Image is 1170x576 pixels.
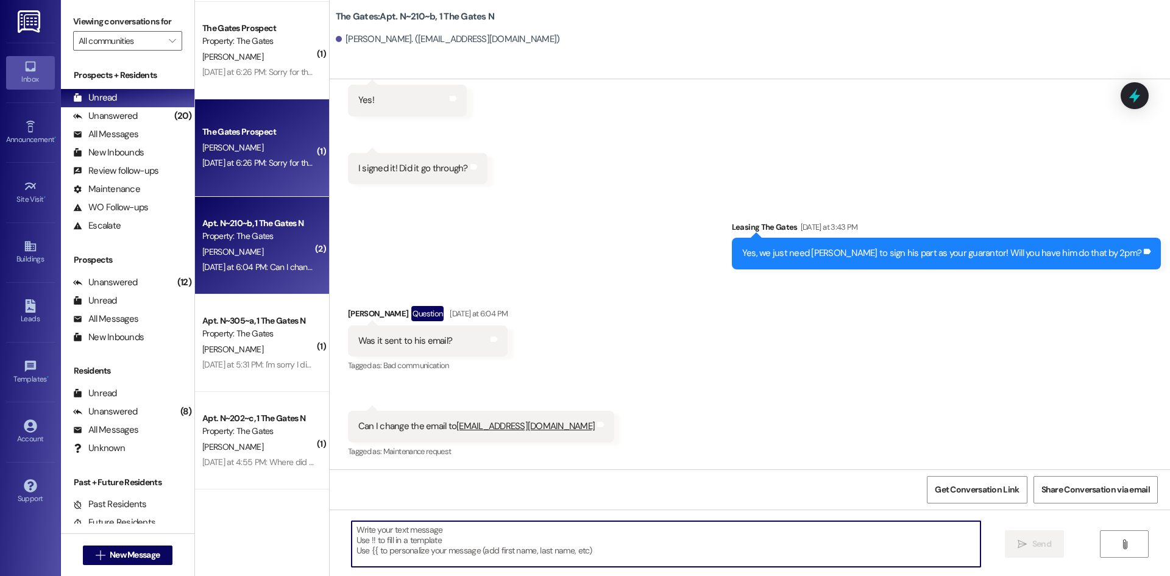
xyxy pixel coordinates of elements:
div: Apt. N~210~b, 1 The Gates N [202,217,315,230]
div: Unanswered [73,405,138,418]
span: Send [1032,538,1051,550]
button: New Message [83,546,173,565]
span: [PERSON_NAME] [202,142,263,153]
div: Future Residents [73,516,155,529]
div: [DATE] at 6:04 PM [447,307,508,320]
div: Property: The Gates [202,327,315,340]
div: Past + Future Residents [61,476,194,489]
div: Question [411,306,444,321]
div: Prospects [61,254,194,266]
span: [PERSON_NAME] [202,51,263,62]
div: New Inbounds [73,331,144,344]
div: All Messages [73,313,138,325]
div: Can I change the email to [358,420,595,433]
div: Residents [61,364,194,377]
div: Unanswered [73,276,138,289]
div: (20) [171,107,194,126]
div: [DATE] at 6:04 PM: Can I change the email to [PERSON_NAME][EMAIL_ADDRESS][DOMAIN_NAME] [202,261,550,272]
div: New Inbounds [73,146,144,159]
div: I signed it! Did it go through? [358,162,468,175]
div: All Messages [73,424,138,436]
div: Leasing The Gates [732,221,1161,238]
img: ResiDesk Logo [18,10,43,33]
label: Viewing conversations for [73,12,182,31]
div: Unread [73,91,117,104]
div: Review follow-ups [73,165,158,177]
div: Property: The Gates [202,425,315,438]
div: [DATE] at 6:26 PM: Sorry for the late response I didn't get home until after 5 but I will reach o... [202,66,726,77]
a: Inbox [6,56,55,89]
span: Share Conversation via email [1041,483,1150,496]
a: Site Visit • [6,176,55,209]
div: All Messages [73,128,138,141]
div: The Gates Prospect [202,22,315,35]
a: Templates • [6,356,55,389]
a: Buildings [6,236,55,269]
a: Support [6,475,55,508]
b: The Gates: Apt. N~210~b, 1 The Gates N [336,10,494,23]
span: Get Conversation Link [935,483,1019,496]
div: Tagged as: [348,443,614,460]
div: Escalate [73,219,121,232]
div: WO Follow-ups [73,201,148,214]
div: Prospects + Residents [61,69,194,82]
div: Past Residents [73,498,147,511]
div: [DATE] at 4:55 PM: Where did you send it to me? [202,457,374,468]
a: [EMAIL_ADDRESS][DOMAIN_NAME] [456,420,595,432]
div: Unanswered [73,110,138,123]
button: Share Conversation via email [1033,476,1158,503]
a: Leads [6,296,55,329]
div: [DATE] at 3:43 PM [798,221,858,233]
span: • [54,133,56,142]
div: Property: The Gates [202,35,315,48]
button: Send [1005,530,1064,558]
div: [DATE] at 5:31 PM: I'm sorry I didn't sign it! I will right now [202,359,394,370]
span: • [47,373,49,382]
div: Tagged as: [348,357,508,374]
div: Unread [73,387,117,400]
div: Apt. N~305~a, 1 The Gates N [202,315,315,327]
div: Apt. N~202~c, 1 The Gates N [202,412,315,425]
div: (8) [177,402,194,421]
i:  [169,36,175,46]
div: Unread [73,294,117,307]
input: All communities [79,31,163,51]
button: Get Conversation Link [927,476,1027,503]
span: [PERSON_NAME] [202,344,263,355]
span: Bad communication [383,360,449,371]
i:  [1120,539,1129,549]
a: Account [6,416,55,449]
span: [PERSON_NAME] [202,246,263,257]
div: (12) [174,273,194,292]
span: New Message [110,549,160,561]
i:  [96,550,105,560]
span: • [44,193,46,202]
div: Maintenance [73,183,140,196]
div: The Gates Prospect [202,126,315,138]
div: [DATE] at 6:26 PM: Sorry for the late response I didn't get home until after 5 but I will reach o... [202,157,726,168]
span: Maintenance request [383,446,452,457]
div: Yes! [358,94,374,107]
span: [PERSON_NAME] [202,441,263,452]
div: Was it sent to his email? [358,335,452,347]
div: Yes, we just need [PERSON_NAME] to sign his part as your guarantor! Will you have him do that by ... [742,247,1141,260]
div: [PERSON_NAME] [348,306,508,325]
div: Property: The Gates [202,230,315,243]
div: [PERSON_NAME]. ([EMAIL_ADDRESS][DOMAIN_NAME]) [336,33,560,46]
i:  [1018,539,1027,549]
div: Unknown [73,442,125,455]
